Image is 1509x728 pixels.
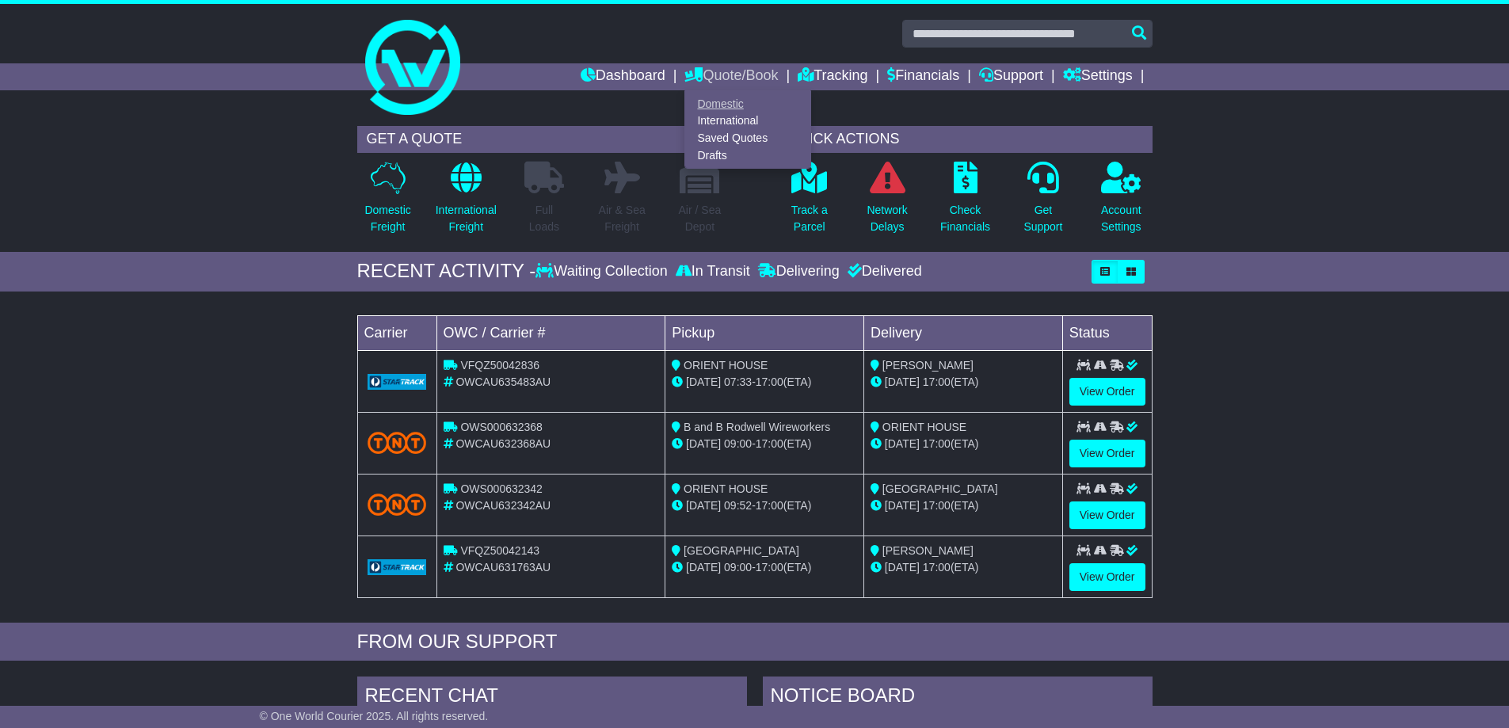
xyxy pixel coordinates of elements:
a: InternationalFreight [435,161,497,244]
p: Air / Sea Depot [679,202,722,235]
span: 07:33 [724,375,752,388]
span: [DATE] [885,561,920,574]
span: OWCAU632342AU [455,499,551,512]
div: NOTICE BOARD [763,677,1153,719]
img: GetCarrierServiceLogo [368,559,427,575]
a: Support [979,63,1043,90]
a: Dashboard [581,63,665,90]
span: VFQZ50042143 [460,544,539,557]
span: [DATE] [885,437,920,450]
div: In Transit [672,263,754,280]
div: - (ETA) [672,436,857,452]
td: Status [1062,315,1152,350]
div: (ETA) [871,436,1056,452]
div: FROM OUR SUPPORT [357,631,1153,654]
div: (ETA) [871,497,1056,514]
div: - (ETA) [672,374,857,391]
span: 09:00 [724,561,752,574]
span: B and B Rodwell Wireworkers [684,421,830,433]
div: GET A QUOTE [357,126,731,153]
a: View Order [1069,501,1145,529]
a: Financials [887,63,959,90]
span: 17:00 [923,561,951,574]
p: Network Delays [867,202,907,235]
p: Track a Parcel [791,202,828,235]
a: View Order [1069,563,1145,591]
p: Full Loads [524,202,564,235]
td: Delivery [863,315,1062,350]
p: Domestic Freight [364,202,410,235]
td: OWC / Carrier # [436,315,665,350]
div: Waiting Collection [535,263,671,280]
a: Drafts [685,147,810,164]
a: Quote/Book [684,63,778,90]
div: - (ETA) [672,497,857,514]
span: ORIENT HOUSE [684,359,768,372]
div: Delivered [844,263,922,280]
a: View Order [1069,440,1145,467]
span: [DATE] [885,375,920,388]
span: 17:00 [756,499,783,512]
div: RECENT CHAT [357,677,747,719]
span: [PERSON_NAME] [882,359,974,372]
p: International Freight [436,202,497,235]
a: CheckFinancials [939,161,991,244]
img: TNT_Domestic.png [368,432,427,453]
a: DomesticFreight [364,161,411,244]
span: [DATE] [686,437,721,450]
span: 09:52 [724,499,752,512]
div: (ETA) [871,559,1056,576]
td: Pickup [665,315,864,350]
span: [DATE] [686,499,721,512]
p: Get Support [1023,202,1062,235]
a: Domestic [685,95,810,112]
p: Account Settings [1101,202,1141,235]
span: [GEOGRAPHIC_DATA] [684,544,799,557]
img: GetCarrierServiceLogo [368,374,427,390]
span: OWCAU632368AU [455,437,551,450]
div: - (ETA) [672,559,857,576]
div: Quote/Book [684,90,811,169]
a: NetworkDelays [866,161,908,244]
div: QUICK ACTIONS [779,126,1153,153]
td: Carrier [357,315,436,350]
span: [PERSON_NAME] [882,544,974,557]
div: Delivering [754,263,844,280]
img: TNT_Domestic.png [368,494,427,515]
span: [GEOGRAPHIC_DATA] [882,482,998,495]
p: Check Financials [940,202,990,235]
span: © One World Courier 2025. All rights reserved. [260,710,489,722]
div: RECENT ACTIVITY - [357,260,536,283]
span: OWCAU635483AU [455,375,551,388]
span: [DATE] [686,375,721,388]
a: Tracking [798,63,867,90]
span: VFQZ50042836 [460,359,539,372]
a: View Order [1069,378,1145,406]
span: [DATE] [686,561,721,574]
span: 17:00 [756,375,783,388]
span: OWCAU631763AU [455,561,551,574]
a: AccountSettings [1100,161,1142,244]
span: [DATE] [885,499,920,512]
a: Settings [1063,63,1133,90]
span: OWS000632368 [460,421,543,433]
span: 17:00 [756,561,783,574]
span: 17:00 [923,499,951,512]
a: GetSupport [1023,161,1063,244]
span: 17:00 [923,437,951,450]
span: ORIENT HOUSE [684,482,768,495]
div: (ETA) [871,374,1056,391]
p: Air & Sea Freight [599,202,646,235]
span: 17:00 [756,437,783,450]
span: 17:00 [923,375,951,388]
span: OWS000632342 [460,482,543,495]
span: ORIENT HOUSE [882,421,966,433]
a: Track aParcel [791,161,829,244]
span: 09:00 [724,437,752,450]
a: Saved Quotes [685,130,810,147]
a: International [685,112,810,130]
